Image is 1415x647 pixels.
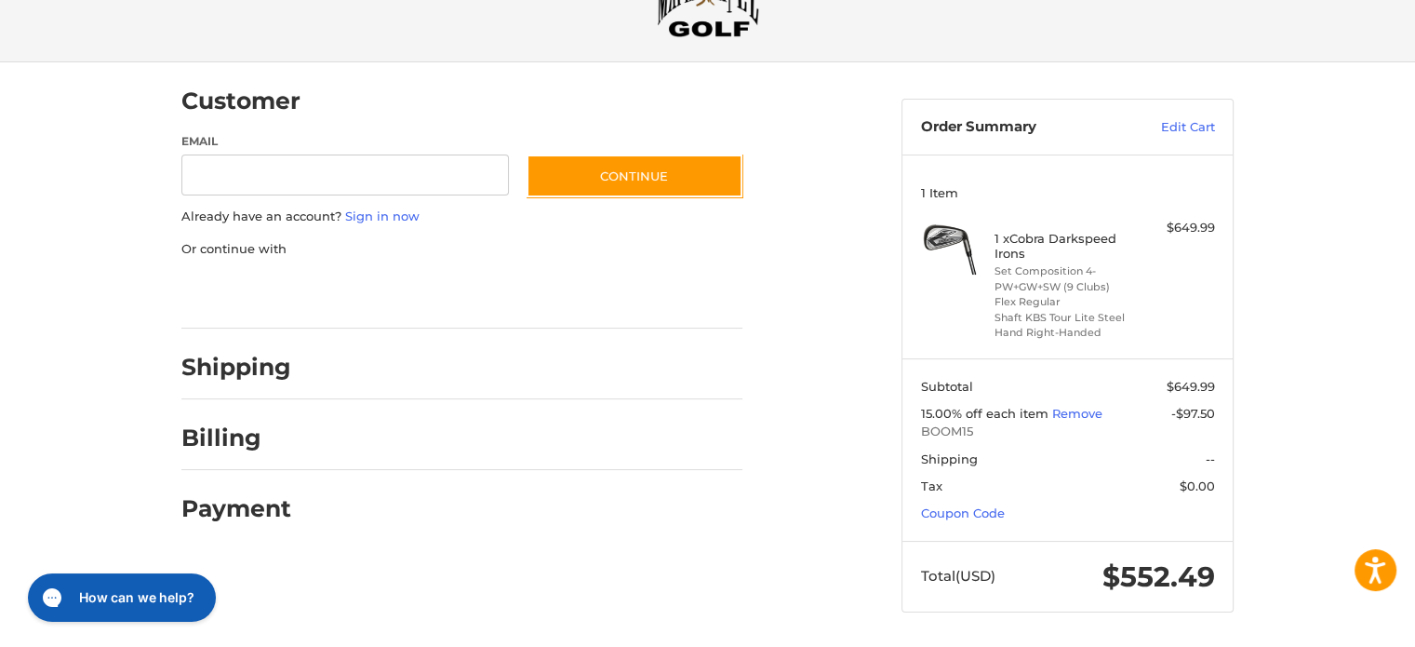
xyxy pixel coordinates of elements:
[995,294,1137,310] li: Flex Regular
[181,494,291,523] h2: Payment
[1261,597,1415,647] iframe: Google Customer Reviews
[1102,559,1215,594] span: $552.49
[1121,118,1215,137] a: Edit Cart
[181,353,291,382] h2: Shipping
[921,379,973,394] span: Subtotal
[1167,379,1215,394] span: $649.99
[181,208,742,226] p: Already have an account?
[491,276,631,310] iframe: PayPal-venmo
[1171,406,1215,421] span: -$97.50
[181,240,742,259] p: Or continue with
[995,325,1137,341] li: Hand Right-Handed
[1206,452,1215,466] span: --
[921,185,1215,200] h3: 1 Item
[345,209,420,223] a: Sign in now
[333,276,473,310] iframe: PayPal-paylater
[181,133,509,150] label: Email
[181,424,290,452] h2: Billing
[1052,406,1102,421] a: Remove
[921,118,1121,137] h3: Order Summary
[995,310,1137,326] li: Shaft KBS Tour Lite Steel
[921,567,995,585] span: Total (USD)
[995,263,1137,294] li: Set Composition 4-PW+GW+SW (9 Clubs)
[921,479,942,493] span: Tax
[1180,479,1215,493] span: $0.00
[176,276,315,310] iframe: PayPal-paypal
[995,231,1137,262] h4: 1 x Cobra Darkspeed Irons
[181,87,300,115] h2: Customer
[19,567,220,628] iframe: Gorgias live chat messenger
[527,155,742,197] button: Continue
[921,505,1005,520] a: Coupon Code
[921,452,978,466] span: Shipping
[921,406,1052,421] span: 15.00% off each item
[921,423,1215,441] span: BOOM15
[1141,219,1215,237] div: $649.99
